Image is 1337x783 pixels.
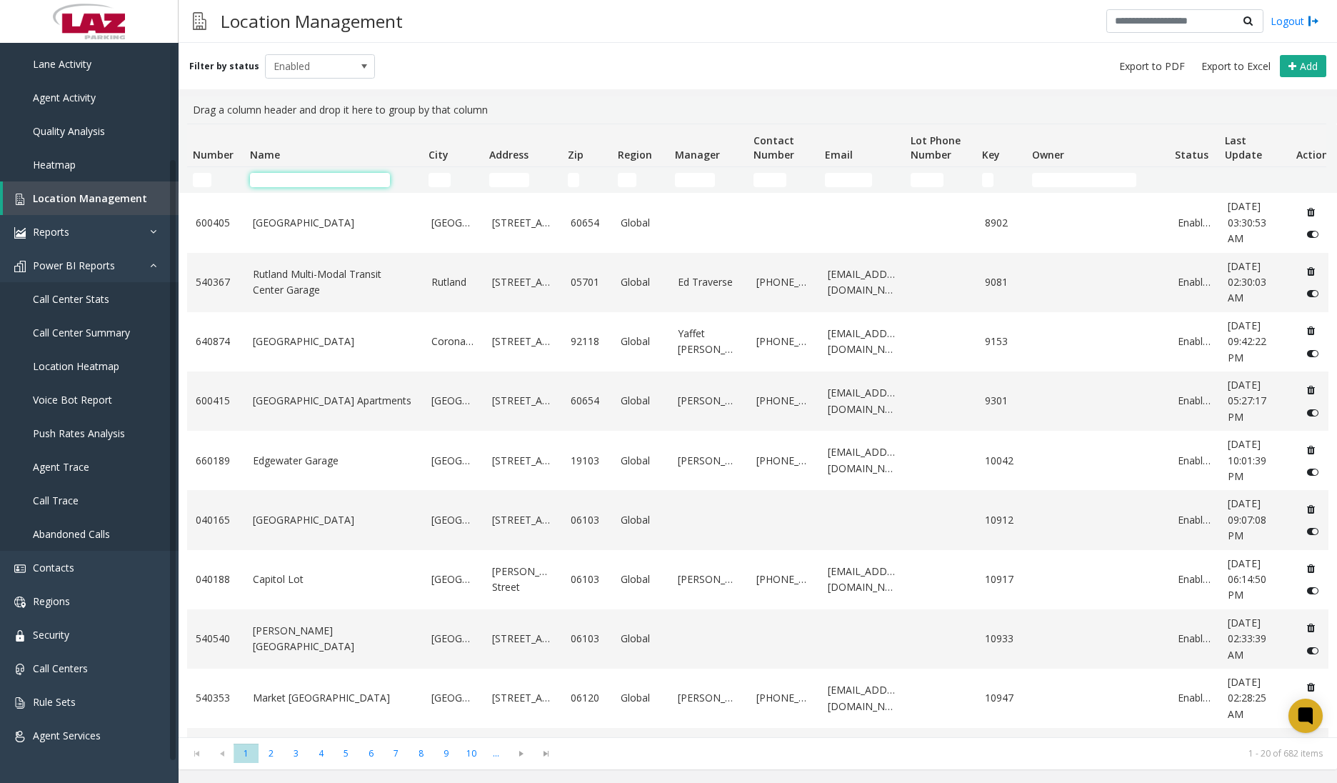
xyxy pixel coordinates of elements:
[1228,557,1266,602] span: [DATE] 06:14:50 PM
[1271,14,1319,29] a: Logout
[196,274,236,290] a: 540367
[982,148,1000,161] span: Key
[33,158,76,171] span: Heatmap
[434,744,459,763] span: Page 9
[1299,639,1326,662] button: Disable
[492,690,554,706] a: [STREET_ADDRESS]
[196,334,236,349] a: 640874
[1299,617,1322,639] button: Delete
[196,215,236,231] a: 600405
[33,594,70,608] span: Regions
[14,563,26,574] img: 'icon'
[1169,124,1219,167] th: Status
[14,697,26,709] img: 'icon'
[756,690,811,706] a: [PHONE_NUMBER]
[1026,167,1169,193] td: Owner Filter
[429,173,451,187] input: City Filter
[1228,675,1266,721] span: [DATE] 02:28:25 AM
[828,326,896,358] a: [EMAIL_ADDRESS][DOMAIN_NAME]
[621,215,661,231] a: Global
[253,266,414,299] a: Rutland Multi-Modal Transit Center Garage
[1308,14,1319,29] img: logout
[33,427,125,440] span: Push Rates Analysis
[621,690,661,706] a: Global
[618,173,636,187] input: Region Filter
[985,690,1018,706] a: 10947
[621,334,661,349] a: Global
[1299,498,1322,521] button: Delete
[753,134,794,161] span: Contact Number
[756,453,811,469] a: [PHONE_NUMBER]
[985,631,1018,647] a: 10933
[985,572,1018,587] a: 10917
[193,148,234,161] span: Number
[1299,379,1322,402] button: Delete
[33,729,101,742] span: Agent Services
[334,744,359,763] span: Page 5
[678,572,739,587] a: [PERSON_NAME]
[1280,55,1326,78] button: Add
[489,148,529,161] span: Address
[1299,282,1326,305] button: Disable
[33,292,109,306] span: Call Center Stats
[828,385,896,417] a: [EMAIL_ADDRESS][DOMAIN_NAME]
[187,96,1328,124] div: Drag a column header and drop it here to group by that column
[14,597,26,608] img: 'icon'
[1299,260,1322,283] button: Delete
[1228,378,1266,424] span: [DATE] 05:27:17 PM
[266,55,353,78] span: Enabled
[33,561,74,574] span: Contacts
[214,4,410,39] h3: Location Management
[1228,496,1282,544] a: [DATE] 09:07:08 PM
[1228,674,1282,722] a: [DATE] 02:28:25 AM
[14,630,26,642] img: 'icon'
[409,744,434,763] span: Page 8
[179,124,1337,737] div: Data table
[669,167,748,193] td: Manager Filter
[492,393,554,409] a: [STREET_ADDRESS]
[253,215,414,231] a: [GEOGRAPHIC_DATA]
[1228,199,1266,245] span: [DATE] 03:30:53 AM
[196,631,236,647] a: 540540
[33,326,130,339] span: Call Center Summary
[431,393,475,409] a: [GEOGRAPHIC_DATA]
[1299,200,1322,223] button: Delete
[1299,557,1322,580] button: Delete
[14,731,26,742] img: 'icon'
[534,744,559,764] span: Go to the last page
[568,148,584,161] span: Zip
[985,393,1018,409] a: 9301
[678,393,739,409] a: [PERSON_NAME]
[985,215,1018,231] a: 8902
[1196,56,1276,76] button: Export to Excel
[1178,512,1211,528] a: Enabled
[196,393,236,409] a: 600415
[196,572,236,587] a: 040188
[14,194,26,205] img: 'icon'
[1032,148,1064,161] span: Owner
[756,572,811,587] a: [PHONE_NUMBER]
[828,444,896,477] a: [EMAIL_ADDRESS][DOMAIN_NAME]
[431,453,475,469] a: [GEOGRAPHIC_DATA]
[985,274,1018,290] a: 9081
[33,628,69,642] span: Security
[612,167,669,193] td: Region Filter
[1299,676,1322,699] button: Delete
[1299,402,1326,424] button: Disable
[431,631,475,647] a: [GEOGRAPHIC_DATA]
[459,744,484,763] span: Page 10
[431,512,475,528] a: [GEOGRAPHIC_DATA]
[985,334,1018,349] a: 9153
[1225,134,1262,161] span: Last Update
[1300,59,1318,73] span: Add
[1299,223,1326,246] button: Disable
[492,453,554,469] a: [STREET_ADDRESS]
[1228,319,1266,364] span: [DATE] 09:42:22 PM
[253,623,414,655] a: [PERSON_NAME][GEOGRAPHIC_DATA]
[431,215,475,231] a: [GEOGRAPHIC_DATA]
[562,167,612,193] td: Zip Filter
[253,512,414,528] a: [GEOGRAPHIC_DATA]
[509,744,534,764] span: Go to the next page
[828,682,896,714] a: [EMAIL_ADDRESS][DOMAIN_NAME]
[33,91,96,104] span: Agent Activity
